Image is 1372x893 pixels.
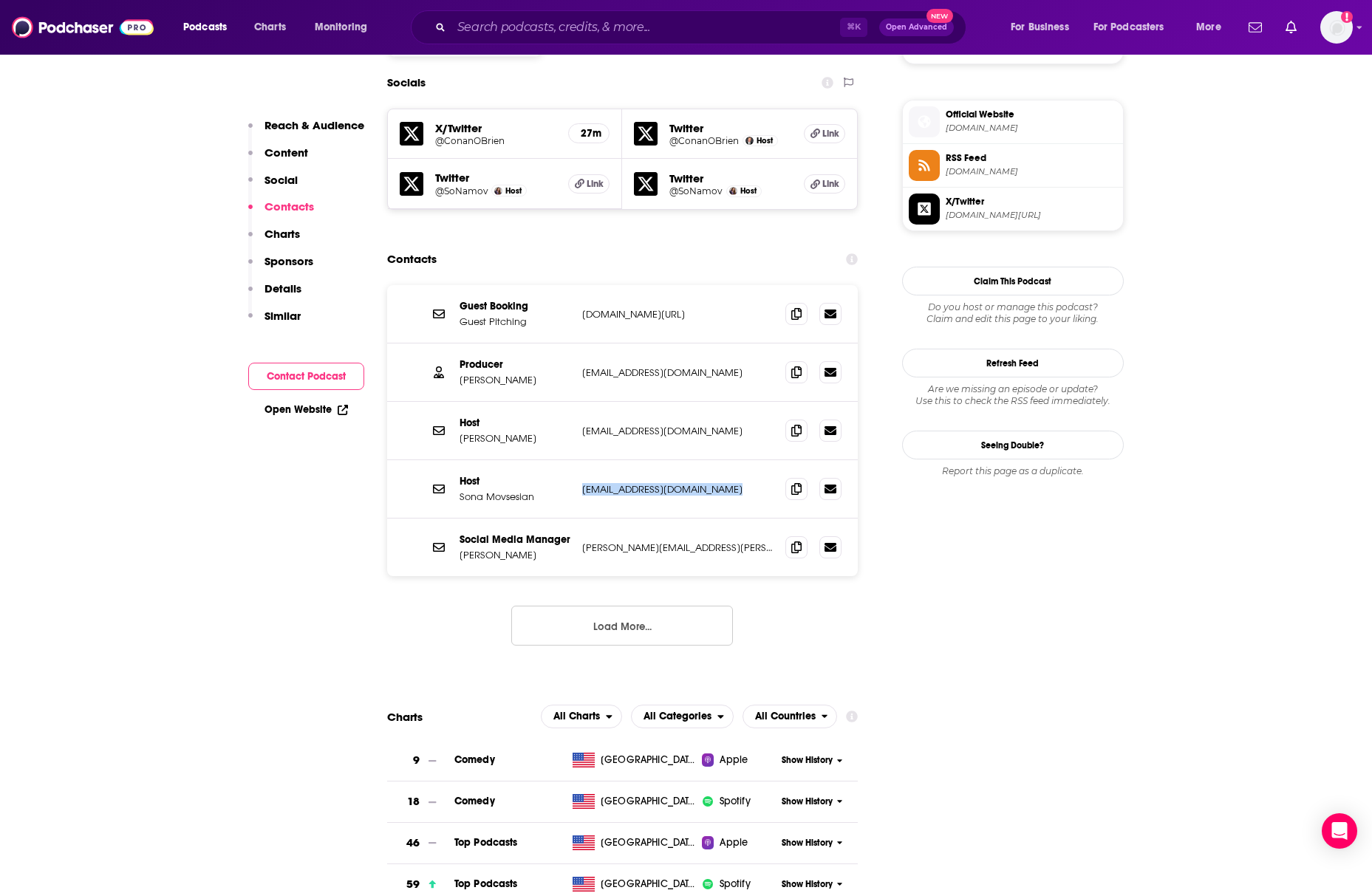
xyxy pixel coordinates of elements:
img: Sona Movsesian [729,187,737,195]
a: Link [804,174,845,194]
a: @SoNamov [669,185,723,196]
a: Apple [702,753,777,767]
a: [GEOGRAPHIC_DATA] [567,794,702,809]
span: Host [505,186,522,196]
img: Sona Movsesian [494,187,502,195]
span: United States [601,835,697,850]
a: X/Twitter[DOMAIN_NAME][URL] [909,194,1117,225]
span: Show History [782,837,833,849]
span: Podcasts [183,17,227,38]
span: Show History [782,878,833,891]
button: Similar [248,309,301,336]
h2: Contacts [387,245,437,273]
h5: X/Twitter [435,121,557,135]
p: [EMAIL_ADDRESS][DOMAIN_NAME] [582,366,774,379]
a: Comedy [454,795,495,807]
p: Charts [264,227,300,241]
h5: @SoNamov [435,185,488,196]
img: User Profile [1320,11,1353,44]
h3: 18 [407,793,420,810]
p: Social Media Manager [460,533,570,546]
span: Open Advanced [886,24,947,31]
p: Content [264,146,308,160]
img: iconImage [702,878,714,890]
a: Open Website [264,403,348,416]
h5: Twitter [669,121,792,135]
button: open menu [173,16,246,39]
span: Link [822,128,839,140]
button: Charts [248,227,300,254]
span: siriusxm.com [946,123,1117,134]
span: Logged in as emma.garth [1320,11,1353,44]
span: ⌘ K [840,18,867,37]
a: Top Podcasts [454,836,518,849]
span: Top Podcasts [454,877,518,890]
a: Official Website[DOMAIN_NAME] [909,106,1117,137]
a: Link [804,124,845,143]
span: For Business [1011,17,1069,38]
button: Contacts [248,199,314,227]
p: Sponsors [264,254,313,268]
a: @ConanOBrien [435,135,557,146]
p: [EMAIL_ADDRESS][DOMAIN_NAME] [582,425,774,437]
a: iconImageSpotify [702,877,777,892]
button: Show profile menu [1320,11,1353,44]
button: Social [248,173,298,200]
a: Comedy [454,753,495,766]
button: Show History [777,754,847,767]
a: Apple [702,835,777,850]
span: Do you host or manage this podcast? [902,301,1124,313]
img: Conan O'Brien [745,137,754,145]
h5: Twitter [435,171,557,185]
p: [DOMAIN_NAME][URL] [582,308,774,321]
span: Charts [254,17,286,38]
h5: Twitter [669,171,792,185]
div: Are we missing an episode or update? Use this to check the RSS feed immediately. [902,383,1124,407]
span: United States [601,753,697,767]
span: All Charts [553,711,600,722]
button: open menu [1000,16,1088,39]
p: Guest Booking [460,300,570,312]
a: iconImageSpotify [702,794,777,809]
span: For Podcasters [1093,17,1164,38]
a: Seeing Double? [902,431,1124,459]
a: 18 [387,781,454,822]
h2: Categories [631,705,734,728]
a: Show notifications dropdown [1280,15,1303,40]
a: [GEOGRAPHIC_DATA] [567,835,702,850]
span: All Countries [755,711,816,722]
p: Social [264,173,298,187]
span: United States [601,794,697,809]
span: Link [822,178,839,190]
a: [GEOGRAPHIC_DATA] [567,753,702,767]
h2: Socials [387,69,426,97]
h3: 9 [413,752,420,769]
button: open menu [631,705,734,728]
span: Show History [782,754,833,767]
button: Claim This Podcast [902,267,1124,295]
p: [EMAIL_ADDRESS][DOMAIN_NAME] [582,483,774,496]
button: Show History [777,837,847,849]
span: feeds.simplecast.com [946,166,1117,177]
p: [PERSON_NAME] [460,374,570,386]
button: open menu [743,705,838,728]
button: open menu [1084,16,1186,39]
h3: 46 [406,835,420,852]
span: Show History [782,796,833,808]
button: Contact Podcast [248,363,364,390]
button: Details [248,281,301,309]
button: Reach & Audience [248,118,364,146]
span: RSS Feed [946,151,1117,165]
button: open menu [304,16,386,39]
button: open menu [541,705,622,728]
h5: 27m [581,127,597,140]
span: Link [587,178,604,190]
button: Load More... [511,606,733,646]
span: United States [601,877,697,892]
p: Host [460,475,570,487]
p: Producer [460,358,570,371]
a: RSS Feed[DOMAIN_NAME] [909,150,1117,181]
